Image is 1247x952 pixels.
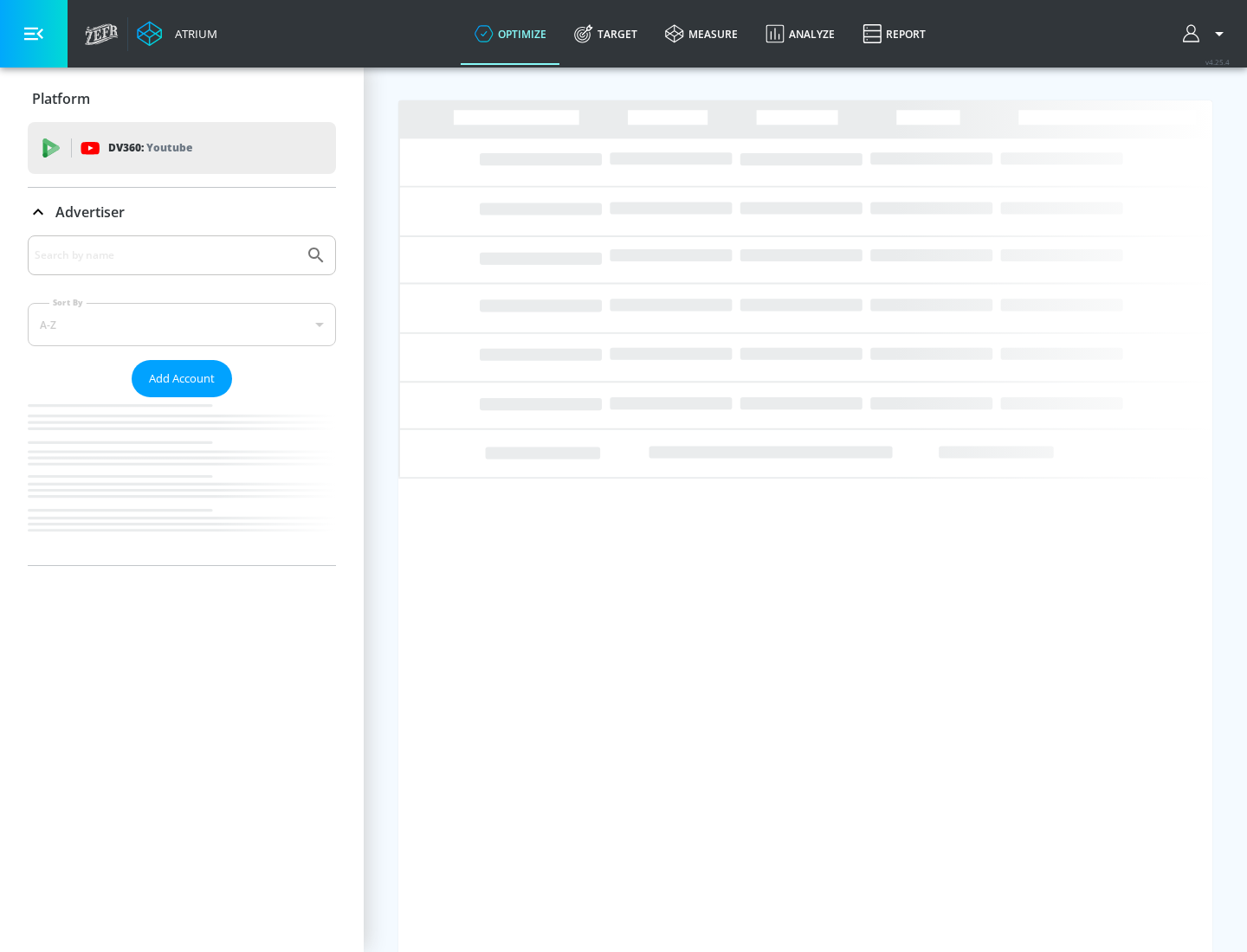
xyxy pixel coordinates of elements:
[752,3,849,65] a: Analyze
[49,297,87,308] label: Sort By
[35,244,297,267] input: Search by name
[132,360,232,397] button: Add Account
[32,89,90,108] p: Platform
[849,3,940,65] a: Report
[149,369,215,389] span: Add Account
[168,26,217,42] div: Atrium
[28,74,336,123] div: Platform
[146,138,192,157] p: Youtube
[461,3,560,65] a: optimize
[108,138,192,158] p: DV360:
[28,397,336,565] nav: list of Advertiser
[651,3,752,65] a: measure
[28,235,336,565] div: Advertiser
[55,203,125,222] p: Advertiser
[560,3,651,65] a: Target
[28,122,336,174] div: DV360: Youtube
[1205,57,1230,67] span: v 4.25.4
[137,21,217,47] a: Atrium
[28,188,336,236] div: Advertiser
[28,303,336,346] div: A-Z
